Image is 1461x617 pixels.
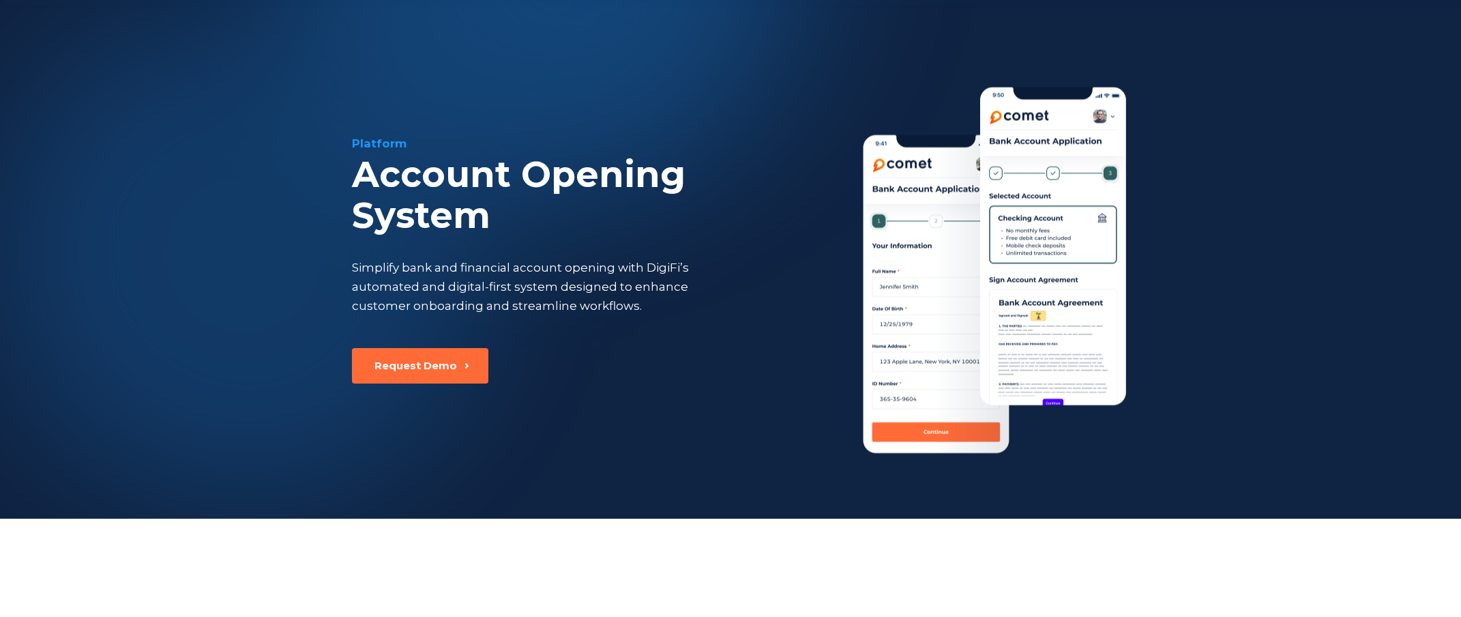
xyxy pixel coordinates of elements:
[352,154,810,236] div: Account Opening System
[352,258,739,315] div: Simplify bank and financial account opening with DigiFi’s automated and digital-first system desi...
[374,359,457,373] div: Request Demo
[352,348,488,384] button: Request Demo
[352,135,810,152] div: Platform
